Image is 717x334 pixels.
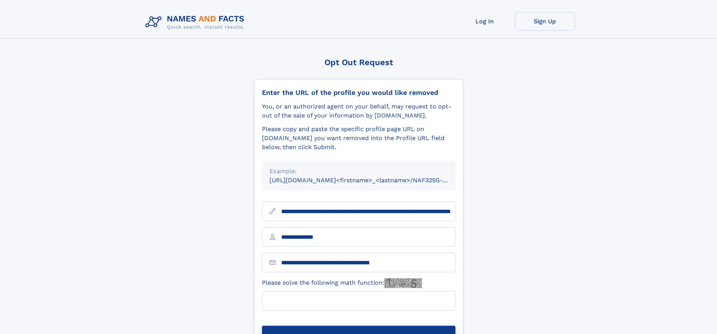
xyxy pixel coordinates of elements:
[262,88,455,97] div: Enter the URL of the profile you would like removed
[262,125,455,152] div: Please copy and paste the specific profile page URL on [DOMAIN_NAME] you want removed into the Pr...
[262,278,422,288] label: Please solve the following math function:
[262,102,455,120] div: You, or an authorized agent on your behalf, may request to opt-out of the sale of your informatio...
[515,12,575,31] a: Sign Up
[269,177,470,184] small: [URL][DOMAIN_NAME]<firstname>_<lastname>/NAF325G-xxxxxxxx
[269,167,448,176] div: Example:
[254,58,463,67] div: Opt Out Request
[142,12,251,32] img: Logo Names and Facts
[455,12,515,31] a: Log In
